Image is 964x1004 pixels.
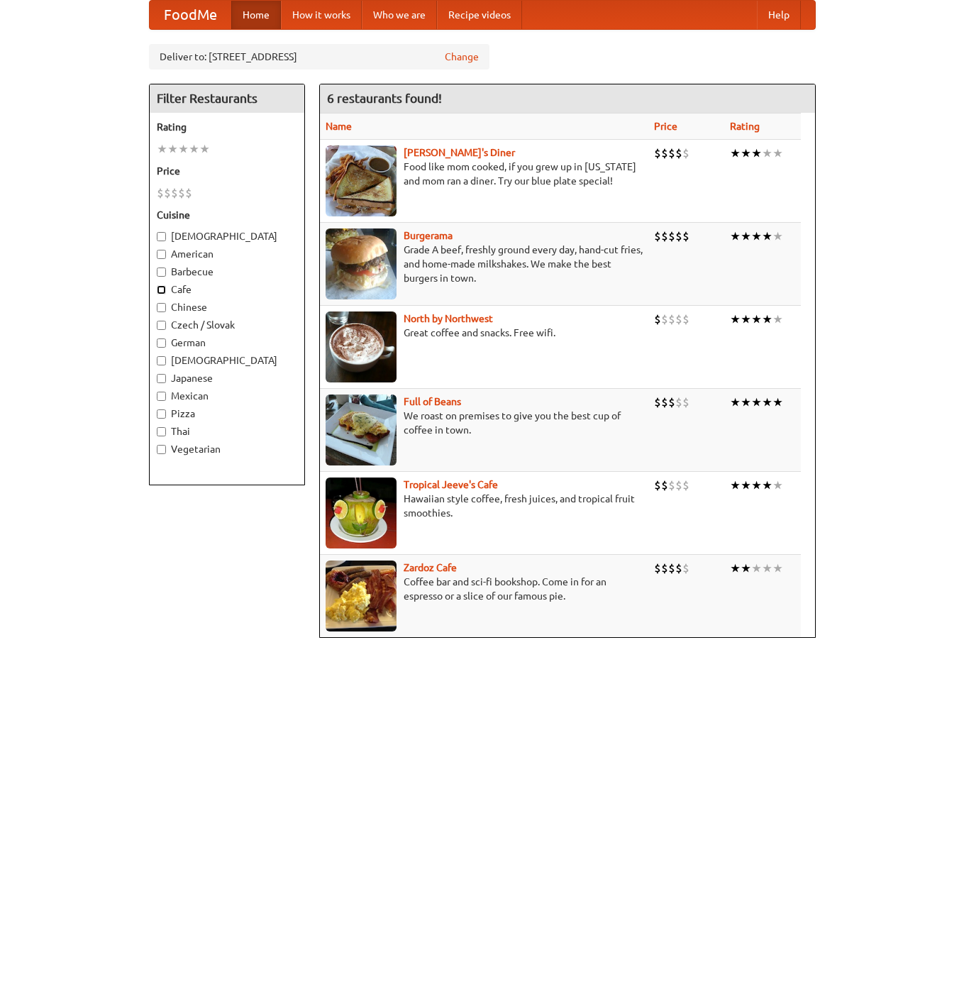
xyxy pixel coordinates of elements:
[661,561,668,576] li: $
[326,575,643,603] p: Coffee bar and sci-fi bookshop. Come in for an espresso or a slice of our famous pie.
[157,336,297,350] label: German
[682,478,689,493] li: $
[751,311,762,327] li: ★
[157,371,297,385] label: Japanese
[157,141,167,157] li: ★
[682,145,689,161] li: $
[682,561,689,576] li: $
[157,164,297,178] h5: Price
[730,395,741,410] li: ★
[157,120,297,134] h5: Rating
[661,228,668,244] li: $
[675,311,682,327] li: $
[326,121,352,132] a: Name
[157,374,166,383] input: Japanese
[149,44,489,70] div: Deliver to: [STREET_ADDRESS]
[668,228,675,244] li: $
[157,185,164,201] li: $
[157,300,297,314] label: Chinese
[675,561,682,576] li: $
[362,1,437,29] a: Who we are
[157,285,166,294] input: Cafe
[157,389,297,403] label: Mexican
[157,392,166,401] input: Mexican
[404,396,461,407] a: Full of Beans
[157,445,166,454] input: Vegetarian
[157,338,166,348] input: German
[668,478,675,493] li: $
[326,145,397,216] img: sallys.jpg
[772,395,783,410] li: ★
[730,311,741,327] li: ★
[730,145,741,161] li: ★
[189,141,199,157] li: ★
[654,478,661,493] li: $
[157,427,166,436] input: Thai
[661,395,668,410] li: $
[675,228,682,244] li: $
[157,353,297,368] label: [DEMOGRAPHIC_DATA]
[772,478,783,493] li: ★
[661,311,668,327] li: $
[326,492,643,520] p: Hawaiian style coffee, fresh juices, and tropical fruit smoothies.
[741,395,751,410] li: ★
[445,50,479,64] a: Change
[157,267,166,277] input: Barbecue
[661,145,668,161] li: $
[661,478,668,493] li: $
[682,228,689,244] li: $
[772,145,783,161] li: ★
[730,561,741,576] li: ★
[150,1,231,29] a: FoodMe
[171,185,178,201] li: $
[762,478,772,493] li: ★
[751,228,762,244] li: ★
[326,561,397,631] img: zardoz.jpg
[654,561,661,576] li: $
[772,228,783,244] li: ★
[772,561,783,576] li: ★
[326,311,397,382] img: north.jpg
[654,395,661,410] li: $
[762,145,772,161] li: ★
[654,228,661,244] li: $
[654,145,661,161] li: $
[199,141,210,157] li: ★
[654,121,677,132] a: Price
[762,561,772,576] li: ★
[326,395,397,465] img: beans.jpg
[157,229,297,243] label: [DEMOGRAPHIC_DATA]
[326,409,643,437] p: We roast on premises to give you the best cup of coffee in town.
[157,442,297,456] label: Vegetarian
[682,311,689,327] li: $
[730,478,741,493] li: ★
[730,121,760,132] a: Rating
[326,228,397,299] img: burgerama.jpg
[327,92,442,105] ng-pluralize: 6 restaurants found!
[741,311,751,327] li: ★
[164,185,171,201] li: $
[167,141,178,157] li: ★
[157,250,166,259] input: American
[404,313,493,324] a: North by Northwest
[741,478,751,493] li: ★
[404,147,515,158] a: [PERSON_NAME]'s Diner
[404,479,498,490] a: Tropical Jeeve's Cafe
[157,265,297,279] label: Barbecue
[326,243,643,285] p: Grade A beef, freshly ground every day, hand-cut fries, and home-made milkshakes. We make the bes...
[157,208,297,222] h5: Cuisine
[157,282,297,297] label: Cafe
[668,395,675,410] li: $
[741,561,751,576] li: ★
[404,562,457,573] a: Zardoz Cafe
[668,561,675,576] li: $
[185,185,192,201] li: $
[404,230,453,241] a: Burgerama
[157,424,297,438] label: Thai
[730,228,741,244] li: ★
[675,395,682,410] li: $
[675,478,682,493] li: $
